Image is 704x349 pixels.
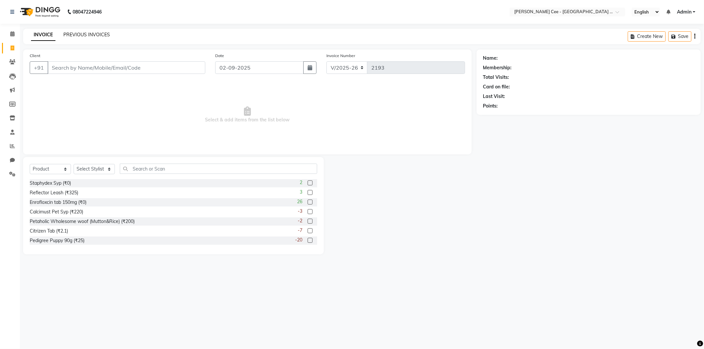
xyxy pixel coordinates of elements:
[297,198,302,205] span: 26
[30,189,78,196] div: Reflector Leash (₹325)
[300,189,302,196] span: 3
[30,82,465,148] span: Select & add items from the list below
[215,53,224,59] label: Date
[628,31,666,42] button: Create New
[17,3,62,21] img: logo
[483,103,498,110] div: Points:
[668,31,691,42] button: Save
[30,237,84,244] div: Pedigree Puppy 90g (₹25)
[30,208,83,215] div: Calcimust Pet Syp (₹220)
[483,64,512,71] div: Membership:
[63,32,110,38] a: PREVIOUS INVOICES
[300,179,302,186] span: 2
[483,55,498,62] div: Name:
[48,61,205,74] input: Search by Name/Mobile/Email/Code
[483,93,505,100] div: Last Visit:
[483,83,510,90] div: Card on file:
[30,199,86,206] div: Enrofloxcin tab 150mg (₹0)
[73,3,102,21] b: 08047224946
[483,74,509,81] div: Total Visits:
[298,227,302,234] span: -7
[120,164,317,174] input: Search or Scan
[30,180,71,187] div: Staphydex Syp (₹0)
[30,228,68,235] div: Citrizen Tab (₹2.1)
[298,208,302,215] span: -3
[677,9,691,16] span: Admin
[326,53,355,59] label: Invoice Number
[30,61,48,74] button: +91
[295,237,302,243] span: -20
[30,218,135,225] div: Petaholic Wholesome woof (Mutton&Rice) (₹200)
[31,29,55,41] a: INVOICE
[30,53,40,59] label: Client
[298,217,302,224] span: -2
